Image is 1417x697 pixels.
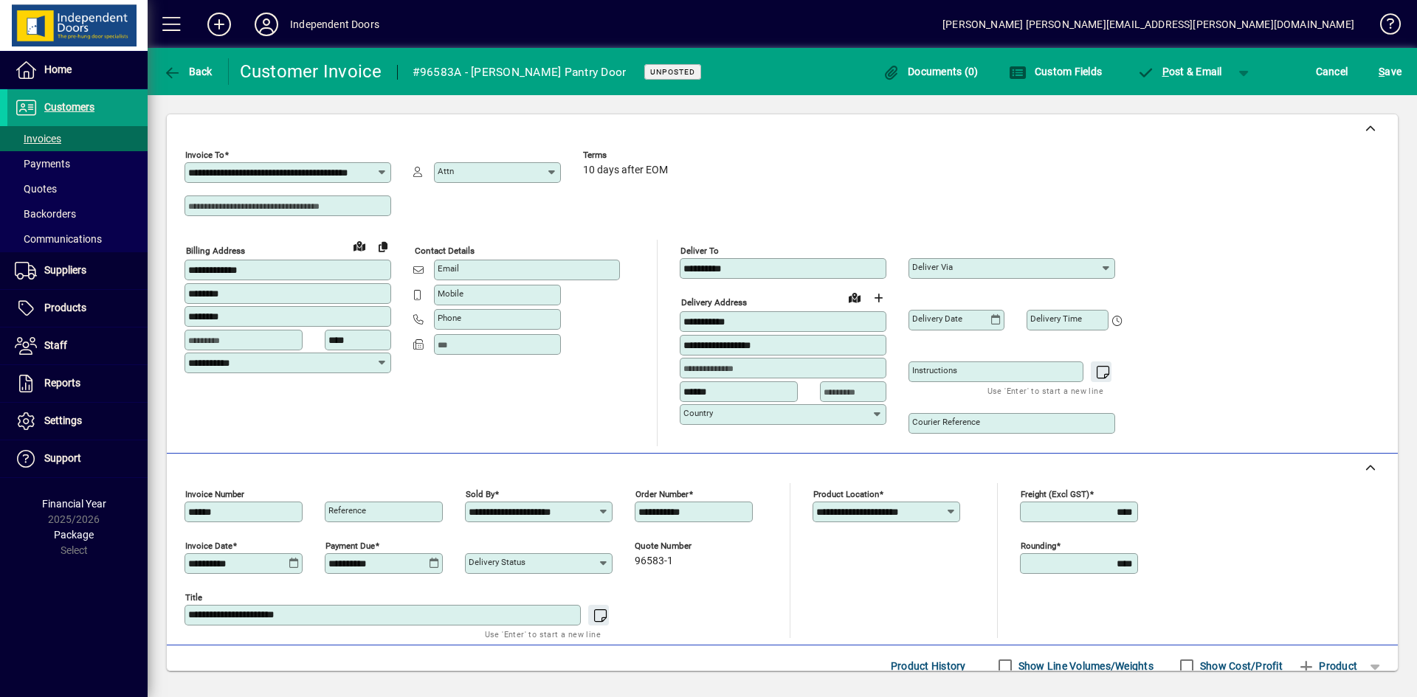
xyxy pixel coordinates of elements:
span: Unposted [650,67,695,77]
span: Package [54,529,94,541]
mat-label: Country [683,408,713,418]
a: Communications [7,226,148,252]
label: Show Cost/Profit [1197,659,1283,673]
span: Terms [583,150,672,160]
span: Product History [891,654,966,678]
mat-hint: Use 'Enter' to start a new line [485,625,601,642]
span: S [1379,66,1385,77]
mat-label: Order number [635,489,689,499]
span: Quotes [15,183,57,195]
span: Cancel [1316,60,1348,83]
mat-label: Invoice To [185,150,224,160]
a: Settings [7,403,148,440]
span: Payments [15,158,70,170]
mat-label: Attn [438,166,454,176]
a: Quotes [7,176,148,201]
button: Back [159,58,216,85]
span: Documents (0) [883,66,979,77]
button: Cancel [1312,58,1352,85]
span: Settings [44,415,82,426]
a: Backorders [7,201,148,226]
mat-hint: Use 'Enter' to start a new line [987,382,1103,399]
div: Customer Invoice [240,60,382,83]
a: View on map [843,285,866,309]
button: Copy to Delivery address [371,235,395,258]
span: Suppliers [44,264,86,276]
span: P [1162,66,1169,77]
mat-label: Delivery status [469,557,525,567]
a: View on map [348,234,371,257]
mat-label: Delivery date [912,313,962,324]
mat-label: Email [438,263,459,274]
span: Products [44,302,86,313]
mat-label: Product location [813,489,879,499]
span: Communications [15,233,102,245]
app-page-header-button: Back [148,58,229,85]
span: 96583-1 [635,555,673,567]
button: Profile [243,11,290,38]
a: Payments [7,151,148,176]
mat-label: Reference [328,505,366,516]
mat-label: Mobile [438,288,463,299]
span: Invoices [15,133,61,145]
mat-label: Invoice number [185,489,244,499]
span: Product [1297,654,1357,678]
a: Reports [7,365,148,402]
mat-label: Sold by [466,489,494,499]
div: Independent Doors [290,13,379,36]
mat-label: Freight (excl GST) [1021,489,1089,499]
mat-label: Delivery time [1030,313,1082,324]
mat-label: Payment due [325,541,375,551]
div: [PERSON_NAME] [PERSON_NAME][EMAIL_ADDRESS][PERSON_NAME][DOMAIN_NAME] [942,13,1354,36]
mat-label: Rounding [1021,541,1056,551]
mat-label: Invoice date [185,541,232,551]
span: Custom Fields [1009,66,1102,77]
mat-label: Instructions [912,365,957,375]
span: Reports [44,377,80,389]
button: Custom Fields [1005,58,1106,85]
button: Post & Email [1129,58,1230,85]
span: 10 days after EOM [583,164,668,176]
a: Suppliers [7,252,148,289]
span: Support [44,452,81,464]
mat-label: Deliver To [680,246,719,256]
span: ave [1379,60,1402,83]
mat-label: Deliver via [912,262,953,272]
a: Products [7,290,148,327]
span: Back [163,66,213,77]
a: Invoices [7,126,148,151]
span: Quote number [635,541,723,551]
span: Backorders [15,208,76,220]
a: Support [7,440,148,477]
a: Home [7,52,148,89]
button: Documents (0) [879,58,982,85]
span: Home [44,63,72,75]
a: Knowledge Base [1369,3,1399,51]
a: Staff [7,327,148,364]
button: Product History [885,653,972,679]
span: ost & Email [1137,66,1222,77]
span: Staff [44,339,67,351]
button: Choose address [866,286,890,310]
button: Add [196,11,243,38]
mat-label: Title [185,592,202,603]
div: #96583A - [PERSON_NAME] Pantry Door [413,60,627,84]
span: Financial Year [42,498,106,510]
span: Customers [44,101,94,113]
button: Product [1290,653,1365,679]
button: Save [1375,58,1405,85]
label: Show Line Volumes/Weights [1016,659,1154,673]
mat-label: Phone [438,313,461,323]
mat-label: Courier Reference [912,417,980,427]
